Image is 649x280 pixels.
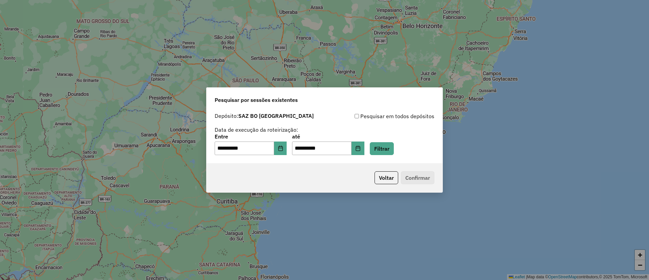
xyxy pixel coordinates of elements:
[215,132,287,141] label: Entre
[274,142,287,155] button: Choose Date
[324,112,434,120] div: Pesquisar em todos depósitos
[352,142,364,155] button: Choose Date
[370,142,394,155] button: Filtrar
[215,126,298,134] label: Data de execução da roteirização:
[375,171,398,184] button: Voltar
[215,112,314,120] label: Depósito:
[292,132,364,141] label: até
[238,112,314,119] strong: SAZ BO [GEOGRAPHIC_DATA]
[215,96,298,104] span: Pesquisar por sessões existentes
